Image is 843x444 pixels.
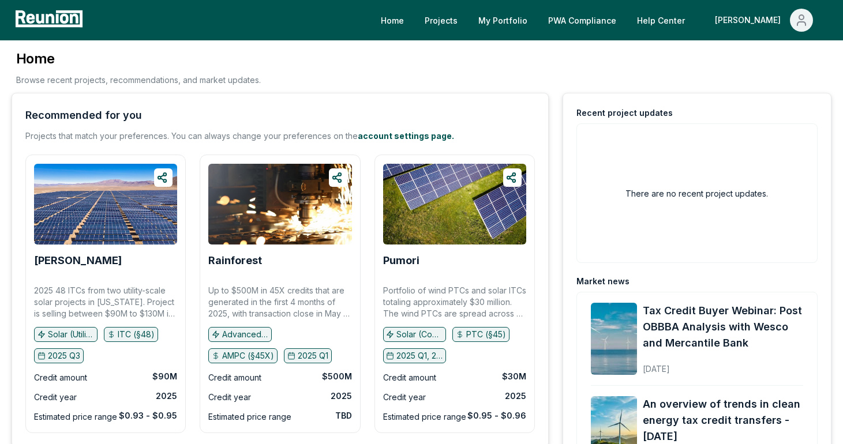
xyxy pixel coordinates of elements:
button: Solar (Community), Wind (Onshore) [383,327,447,342]
div: $500M [322,371,352,382]
div: TBD [335,410,352,422]
p: ITC (§48) [118,329,155,340]
a: My Portfolio [469,9,537,32]
b: Rainforest [208,254,262,266]
div: $30M [502,371,526,382]
a: Pumori [383,255,419,266]
div: Estimated price range [383,410,466,424]
div: Credit amount [34,371,87,385]
p: Solar (Community), Wind (Onshore) [396,329,443,340]
a: [PERSON_NAME] [34,255,122,266]
div: [PERSON_NAME] [715,9,785,32]
div: 2025 [156,390,177,402]
div: Credit amount [383,371,436,385]
div: $90M [152,371,177,382]
a: PWA Compliance [539,9,625,32]
p: Up to $500M in 45X credits that are generated in the first 4 months of 2025, with transaction clo... [208,285,351,319]
a: Help Center [628,9,694,32]
nav: Main [372,9,831,32]
h3: Home [16,50,261,68]
p: Advanced manufacturing [222,329,268,340]
b: Pumori [383,254,419,266]
button: [PERSON_NAME] [706,9,822,32]
button: 2025 Q3 [34,348,84,363]
div: Recommended for you [25,107,142,123]
img: Tax Credit Buyer Webinar: Post OBBBA Analysis with Wesco and Mercantile Bank [591,303,637,375]
div: [DATE] [643,355,803,375]
div: Credit year [208,390,251,404]
div: $0.93 - $0.95 [119,410,177,422]
div: $0.95 - $0.96 [467,410,526,422]
div: 2025 [331,390,352,402]
p: 2025 Q3 [48,350,80,362]
p: 2025 Q1 [298,350,328,362]
div: Credit amount [208,371,261,385]
a: Projects [415,9,467,32]
b: [PERSON_NAME] [34,254,122,266]
p: PTC (§45) [466,329,506,340]
img: Rainforest [208,164,351,244]
button: 2025 Q1 [284,348,332,363]
p: Solar (Utility) [48,329,94,340]
p: Portfolio of wind PTCs and solar ITCs totaling approximately $30 million. The wind PTCs are sprea... [383,285,526,319]
button: Advanced manufacturing [208,327,272,342]
img: Ridgeway [34,164,177,244]
a: account settings page. [358,131,454,141]
p: 2025 Q1, 2025 Q2, 2025 Q3, 2025 Q4 [396,350,443,362]
button: 2025 Q1, 2025 Q2, 2025 Q3, 2025 Q4 [383,348,447,363]
a: Rainforest [208,255,262,266]
h2: There are no recent project updates. [625,187,768,200]
p: AMPC (§45X) [222,350,274,362]
a: Tax Credit Buyer Webinar: Post OBBBA Analysis with Wesco and Mercantile Bank [643,303,803,351]
div: Credit year [34,390,77,404]
a: Home [372,9,413,32]
span: Projects that match your preferences. You can always change your preferences on the [25,131,358,141]
div: Estimated price range [208,410,291,424]
div: Recent project updates [576,107,673,119]
p: Browse recent projects, recommendations, and market updates. [16,74,261,86]
p: 2025 48 ITCs from two utility-scale solar projects in [US_STATE]. Project is selling between $90M... [34,285,177,319]
button: Solar (Utility) [34,327,98,342]
div: Market news [576,276,630,287]
img: Pumori [383,164,526,244]
div: Credit year [383,390,426,404]
div: Estimated price range [34,410,117,424]
div: 2025 [505,390,526,402]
